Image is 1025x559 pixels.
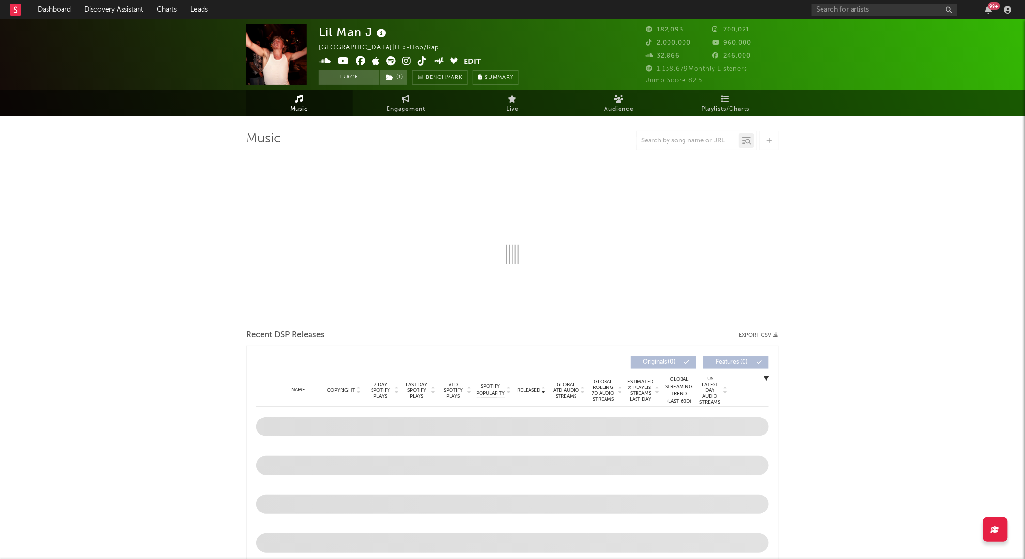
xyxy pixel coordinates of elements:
[553,382,579,399] span: Global ATD Audio Streams
[353,90,459,116] a: Engagement
[646,53,680,59] span: 32,866
[319,42,450,54] div: [GEOGRAPHIC_DATA] | Hip-Hop/Rap
[426,72,463,84] span: Benchmark
[739,332,779,338] button: Export CSV
[387,104,425,115] span: Engagement
[631,356,696,369] button: Originals(0)
[646,40,691,46] span: 2,000,000
[812,4,957,16] input: Search for artists
[517,388,540,393] span: Released
[379,70,408,85] span: ( 1 )
[327,388,355,393] span: Copyright
[276,387,321,394] div: Name
[464,56,481,68] button: Edit
[506,104,519,115] span: Live
[566,90,672,116] a: Audience
[988,2,1000,10] div: 99 +
[590,379,617,402] span: Global Rolling 7D Audio Streams
[477,383,505,397] span: Spotify Popularity
[246,329,325,341] span: Recent DSP Releases
[246,90,353,116] a: Music
[404,382,430,399] span: Last Day Spotify Plays
[646,27,683,33] span: 182,093
[713,27,750,33] span: 700,021
[605,104,634,115] span: Audience
[646,66,747,72] span: 1,138,679 Monthly Listeners
[319,70,379,85] button: Track
[459,90,566,116] a: Live
[713,40,752,46] span: 960,000
[646,78,702,84] span: Jump Score: 82.5
[291,104,309,115] span: Music
[713,53,751,59] span: 246,000
[985,6,992,14] button: 99+
[319,24,388,40] div: Lil Man J
[710,359,754,365] span: Features ( 0 )
[665,376,694,405] div: Global Streaming Trend (Last 60D)
[702,104,750,115] span: Playlists/Charts
[672,90,779,116] a: Playlists/Charts
[699,376,722,405] span: US Latest Day Audio Streams
[485,75,513,80] span: Summary
[412,70,468,85] a: Benchmark
[440,382,466,399] span: ATD Spotify Plays
[627,379,654,402] span: Estimated % Playlist Streams Last Day
[703,356,769,369] button: Features(0)
[637,137,739,145] input: Search by song name or URL
[637,359,682,365] span: Originals ( 0 )
[368,382,393,399] span: 7 Day Spotify Plays
[380,70,407,85] button: (1)
[473,70,519,85] button: Summary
